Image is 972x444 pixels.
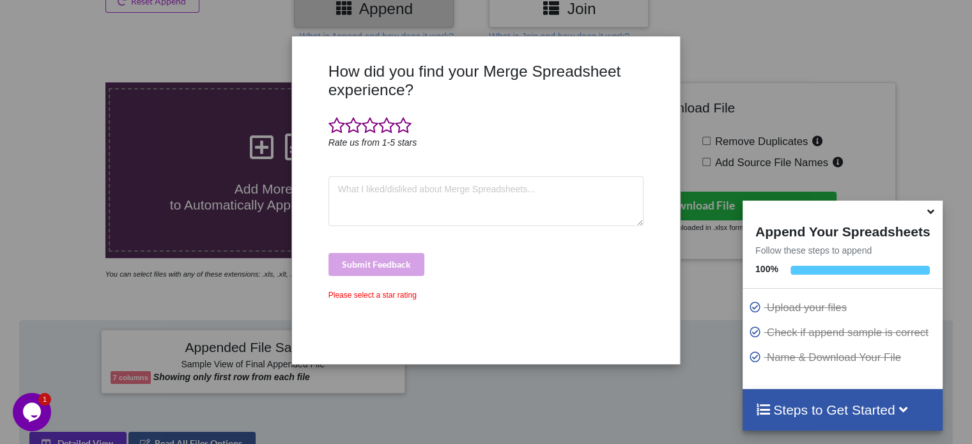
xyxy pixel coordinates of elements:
h3: How did you find your Merge Spreadsheet experience? [328,62,644,100]
h4: Append Your Spreadsheets [743,220,943,240]
i: Rate us from 1-5 stars [328,137,417,148]
p: Follow these steps to append [743,244,943,257]
b: 100 % [755,264,778,274]
p: Check if append sample is correct [749,325,939,341]
p: Name & Download Your File [749,349,939,365]
h4: Steps to Get Started [755,402,930,418]
p: Upload your files [749,300,939,316]
div: Please select a star rating [328,289,644,301]
iframe: chat widget [13,393,54,431]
